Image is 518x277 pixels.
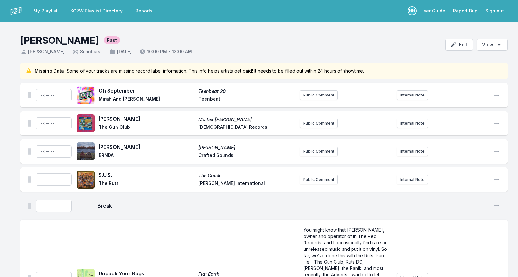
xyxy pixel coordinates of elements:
button: Open playlist item options [494,203,500,209]
button: Open playlist item options [494,176,500,183]
span: The Gun Club [99,124,195,132]
img: logo-white-87cec1fa9cbef997252546196dc51331.png [10,5,22,17]
img: Drag Handle [28,148,31,155]
img: Drag Handle [28,203,31,209]
img: Drag Handle [28,176,31,183]
button: Internal Note [397,147,428,156]
a: User Guide [417,5,449,17]
p: Nassir Nassirzadeh [408,6,417,15]
button: Internal Note [397,90,428,100]
button: Public Comment [300,90,338,100]
span: [PERSON_NAME] [20,49,65,55]
span: [PERSON_NAME] [99,143,195,151]
button: Open options [477,39,508,51]
img: Teenbeat 20 [77,86,95,104]
input: Timestamp [36,200,72,212]
input: Timestamp [36,173,72,186]
input: Timestamp [36,117,72,129]
img: The Crack [77,171,95,189]
input: Timestamp [36,89,72,101]
span: Crafted Sounds [198,152,295,160]
span: [DEMOGRAPHIC_DATA] Records [198,124,295,132]
img: Drag Handle [28,92,31,98]
button: Edit [445,39,473,51]
button: Open playlist item options [494,92,500,98]
button: Public Comment [300,175,338,184]
span: Oh September [99,87,195,95]
button: Internal Note [397,119,428,128]
span: BRNDA [99,152,195,160]
button: Sign out [482,5,508,17]
span: Some of your tracks are missing record label information. This info helps artists get paid! It ne... [67,68,364,74]
a: Report Bug [449,5,482,17]
a: My Playlist [29,5,61,17]
button: Public Comment [300,147,338,156]
span: S.U.S. [99,171,195,179]
a: Reports [132,5,157,17]
img: Blenderman [77,142,95,160]
h1: [PERSON_NAME] [20,35,99,46]
span: [PERSON_NAME] International [198,180,295,188]
span: Mother [PERSON_NAME] [198,116,295,123]
span: [PERSON_NAME] [198,144,295,151]
button: Open playlist item options [494,148,500,155]
img: Mother Juno [77,114,95,132]
button: Internal Note [397,175,428,184]
span: The Crack [198,173,295,179]
button: Public Comment [300,119,338,128]
a: KCRW Playlist Directory [67,5,126,17]
span: Missing Data [35,68,64,74]
input: Timestamp [36,145,72,158]
span: 10:00 PM - 12:00 AM [139,49,192,55]
span: [DATE] [109,49,132,55]
span: Simulcast [72,49,102,55]
span: Teenbeat [198,96,295,104]
span: The Ruts [99,180,195,188]
span: [PERSON_NAME] [99,115,195,123]
span: Break [97,202,489,210]
img: Drag Handle [28,120,31,127]
button: Open playlist item options [494,120,500,127]
span: Mirah And [PERSON_NAME] [99,96,195,104]
span: Teenbeat 20 [198,88,295,95]
span: Past [104,36,120,44]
